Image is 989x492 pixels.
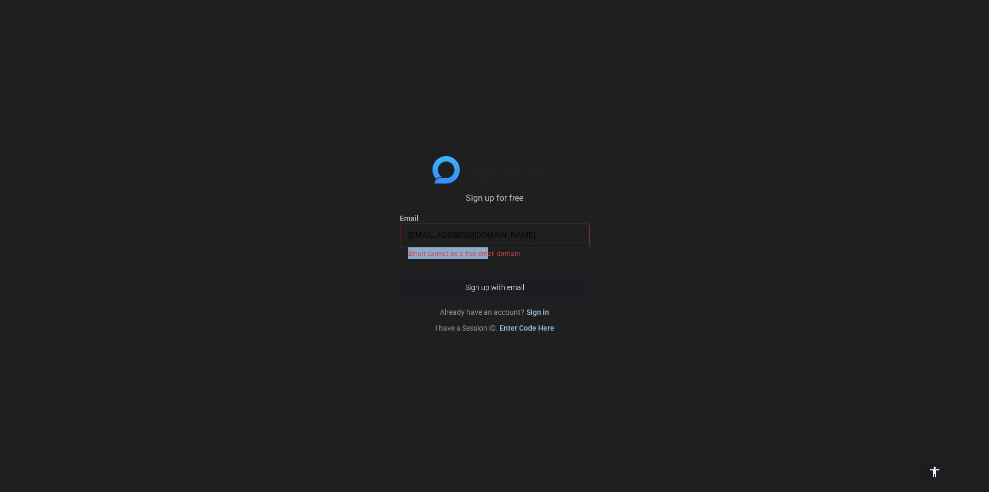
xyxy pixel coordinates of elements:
[400,192,590,205] p: Sign up for free
[435,324,554,332] span: I have a Session ID.
[526,308,549,316] a: Sign in
[400,213,590,224] label: Email
[408,229,581,242] input: Enter Email Address
[440,308,549,316] span: Already have an account?
[408,247,581,259] mat-error: Email cannot be a free email domain
[928,466,941,478] mat-icon: accessibility
[433,156,556,184] img: blue-gradient.svg
[400,276,590,299] button: Sign up with email
[500,324,554,332] a: Enter Code Here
